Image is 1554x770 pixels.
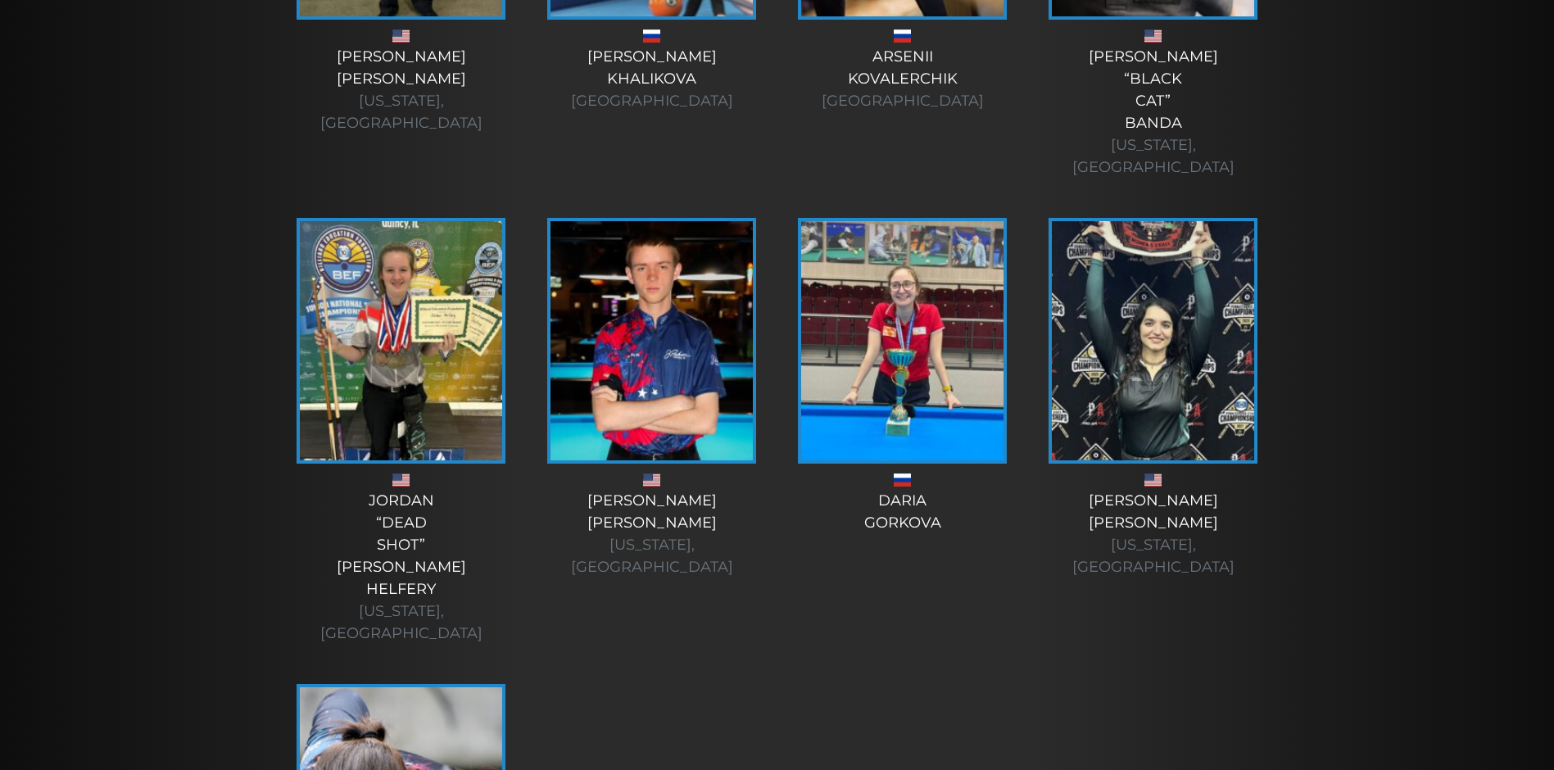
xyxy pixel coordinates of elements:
[292,490,510,645] div: Jordan “Dead Shot” [PERSON_NAME] Helfery
[292,600,510,645] div: [US_STATE], [GEOGRAPHIC_DATA]
[794,90,1012,112] div: [GEOGRAPHIC_DATA]
[543,490,761,578] div: [PERSON_NAME] [PERSON_NAME]
[543,218,761,578] a: [PERSON_NAME][PERSON_NAME] [US_STATE], [GEOGRAPHIC_DATA]
[1044,218,1262,578] a: [PERSON_NAME][PERSON_NAME] [US_STATE], [GEOGRAPHIC_DATA]
[1044,134,1262,179] div: [US_STATE], [GEOGRAPHIC_DATA]
[1044,46,1262,179] div: [PERSON_NAME] “Black Cat” Banda
[543,534,761,578] div: [US_STATE], [GEOGRAPHIC_DATA]
[1044,490,1262,578] div: [PERSON_NAME] [PERSON_NAME]
[1044,534,1262,578] div: [US_STATE], [GEOGRAPHIC_DATA]
[292,46,510,134] div: [PERSON_NAME] [PERSON_NAME]
[1052,221,1254,460] img: original-7D67317E-F238-490E-B7B2-84C68952BBC1-225x320.jpeg
[543,90,761,112] div: [GEOGRAPHIC_DATA]
[794,218,1012,534] a: DariaGorkova
[794,490,1012,534] div: Daria Gorkova
[550,221,753,460] img: 466786355_122141070980336358_2206843854591487300_n-225x320.jpg
[300,221,502,460] img: JORDAN-LEIGHANN-HELFERY-3-225x320.jpg
[292,90,510,134] div: [US_STATE], [GEOGRAPHIC_DATA]
[543,46,761,112] div: [PERSON_NAME] Khalikova
[801,221,1004,460] img: 1000060455-225x320.jpg
[292,218,510,645] a: Jordan“DeadShot”[PERSON_NAME]Helfery [US_STATE], [GEOGRAPHIC_DATA]
[794,46,1012,112] div: Arsenii Kovalerchik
